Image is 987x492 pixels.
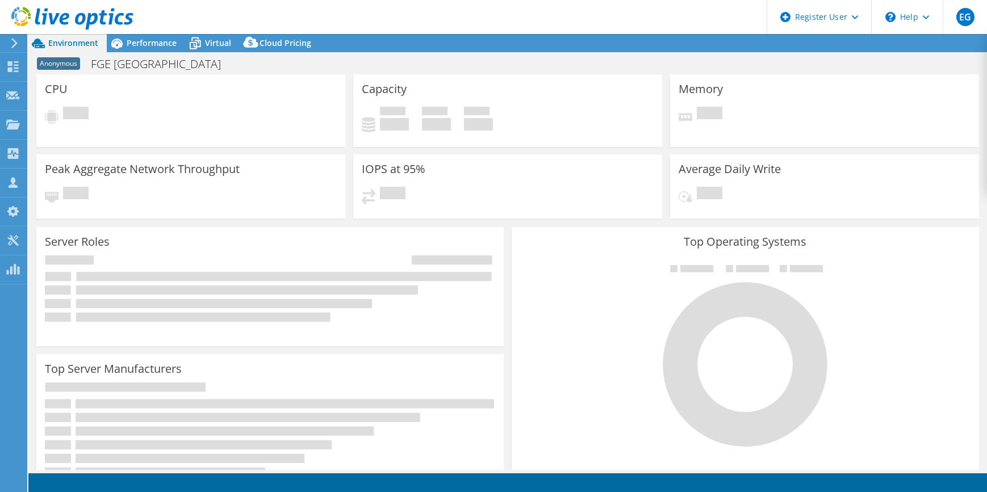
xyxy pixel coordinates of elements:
[380,187,405,202] span: Pending
[45,363,182,375] h3: Top Server Manufacturers
[48,37,98,48] span: Environment
[422,107,448,118] span: Free
[362,163,425,175] h3: IOPS at 95%
[520,236,971,248] h3: Top Operating Systems
[956,8,975,26] span: EG
[127,37,177,48] span: Performance
[63,187,89,202] span: Pending
[885,12,896,22] svg: \n
[697,187,722,202] span: Pending
[45,236,110,248] h3: Server Roles
[380,118,409,131] h4: 0 GiB
[37,57,80,70] span: Anonymous
[380,107,405,118] span: Used
[63,107,89,122] span: Pending
[697,107,722,122] span: Pending
[260,37,311,48] span: Cloud Pricing
[205,37,231,48] span: Virtual
[464,107,490,118] span: Total
[679,83,723,95] h3: Memory
[45,83,68,95] h3: CPU
[464,118,493,131] h4: 0 GiB
[422,118,451,131] h4: 0 GiB
[362,83,407,95] h3: Capacity
[86,58,239,70] h1: FGE [GEOGRAPHIC_DATA]
[679,163,781,175] h3: Average Daily Write
[45,163,240,175] h3: Peak Aggregate Network Throughput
